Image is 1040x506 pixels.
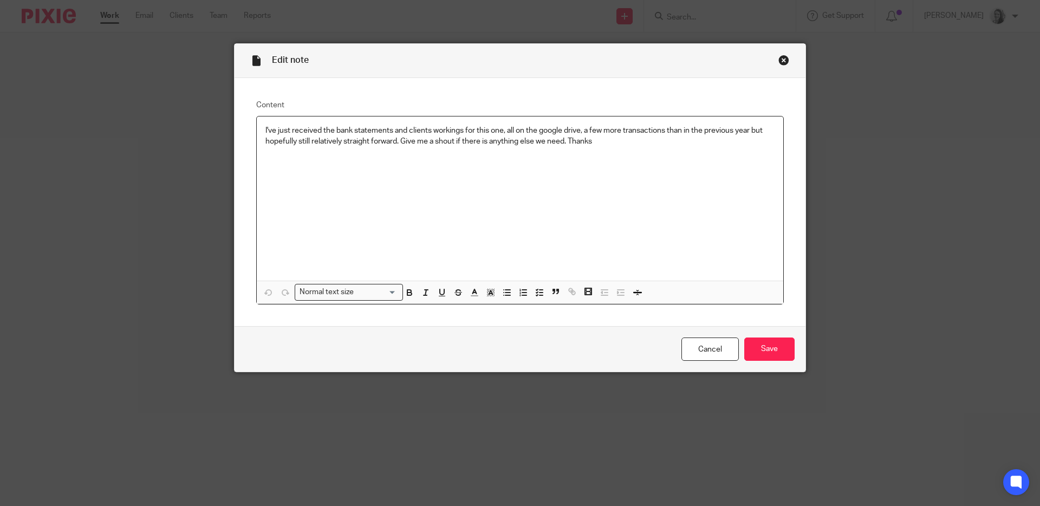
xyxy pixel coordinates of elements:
[297,287,356,298] span: Normal text size
[265,125,775,147] p: I've just received the bank statements and clients workings for this one, all on the google drive...
[256,100,784,111] label: Content
[778,55,789,66] div: Close this dialog window
[744,338,795,361] input: Save
[357,287,396,298] input: Search for option
[681,338,739,361] a: Cancel
[272,56,309,64] span: Edit note
[295,284,403,301] div: Search for option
